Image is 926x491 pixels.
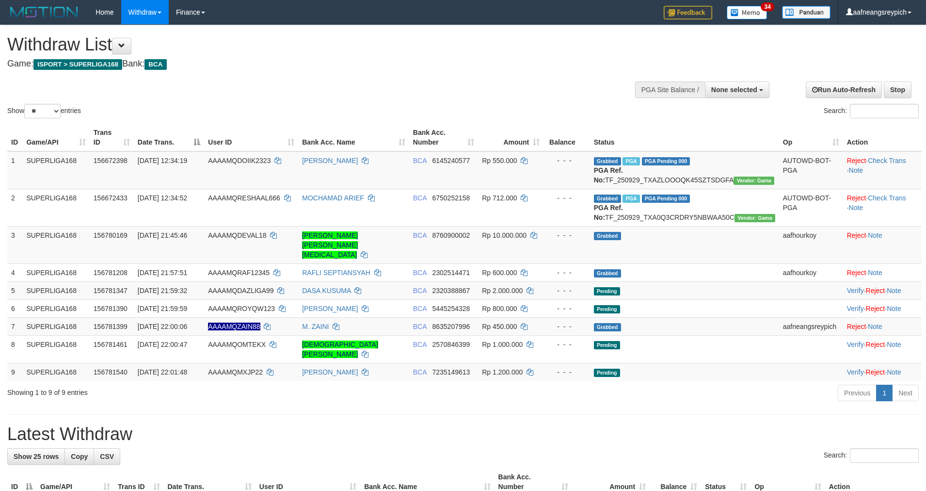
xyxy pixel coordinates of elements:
[806,82,882,98] a: Run Auto-Refresh
[868,194,906,202] a: Check Trans
[208,231,266,239] span: AAAAMQDEVAL18
[727,6,767,19] img: Button%20Memo.svg
[594,232,621,240] span: Grabbed
[208,305,275,312] span: AAAAMQROYQW123
[734,214,775,222] span: Vendor URL: https://trx31.1velocity.biz
[843,263,922,281] td: ·
[478,124,543,151] th: Amount: activate to sort column ascending
[94,323,128,330] span: 156781399
[887,287,901,295] a: Note
[824,104,919,118] label: Search:
[208,287,273,295] span: AAAAMQDAZLIGA99
[144,59,166,70] span: BCA
[779,317,843,335] td: aafneangsreypich
[138,194,187,202] span: [DATE] 12:34:52
[413,323,427,330] span: BCA
[779,151,843,189] td: AUTOWD-BOT-PGA
[302,323,329,330] a: M. ZAINI
[94,194,128,202] span: 156672433
[432,157,470,164] span: Copy 6145240577 to clipboard
[761,2,774,11] span: 34
[208,194,280,202] span: AAAAMQRESHAAL666
[94,368,128,376] span: 156781540
[734,177,774,185] span: Vendor URL: https://trx31.1velocity.biz
[594,204,623,221] b: PGA Ref. No:
[866,287,885,295] a: Reject
[302,231,358,259] a: [PERSON_NAME] [PERSON_NAME][MEDICAL_DATA]
[7,448,65,465] a: Show 25 rows
[94,231,128,239] span: 156780169
[843,317,922,335] td: ·
[547,193,586,203] div: - - -
[22,363,89,381] td: SUPERLIGA168
[138,231,187,239] span: [DATE] 21:45:46
[594,323,621,331] span: Grabbed
[642,195,690,203] span: PGA Pending
[547,286,586,295] div: - - -
[7,263,22,281] td: 4
[302,305,358,312] a: [PERSON_NAME]
[409,124,478,151] th: Bank Acc. Number: activate to sort column ascending
[887,368,901,376] a: Note
[482,231,527,239] span: Rp 10.000.000
[22,335,89,363] td: SUPERLIGA168
[7,226,22,263] td: 3
[547,268,586,278] div: - - -
[100,453,114,460] span: CSV
[22,263,89,281] td: SUPERLIGA168
[22,317,89,335] td: SUPERLIGA168
[7,425,919,444] h1: Latest Withdraw
[711,86,757,94] span: None selected
[413,194,427,202] span: BCA
[138,269,187,277] span: [DATE] 21:57:51
[482,368,523,376] span: Rp 1.200.000
[432,341,470,348] span: Copy 2570846399 to clipboard
[208,157,271,164] span: AAAAMQDOIIK2323
[892,385,919,401] a: Next
[482,341,523,348] span: Rp 1.000.000
[298,124,409,151] th: Bank Acc. Name: activate to sort column ascending
[138,157,187,164] span: [DATE] 12:34:19
[7,281,22,299] td: 5
[7,5,81,19] img: MOTION_logo.png
[594,287,620,295] span: Pending
[22,226,89,263] td: SUPERLIGA168
[843,124,922,151] th: Action
[850,448,919,463] input: Search:
[843,226,922,263] td: ·
[413,341,427,348] span: BCA
[138,305,187,312] span: [DATE] 21:59:59
[24,104,61,118] select: Showentries
[623,195,639,203] span: Marked by aafsoycanthlai
[432,194,470,202] span: Copy 6750252158 to clipboard
[208,368,263,376] span: AAAAMQMXJP22
[779,226,843,263] td: aafhourkoy
[413,368,427,376] span: BCA
[849,166,863,174] a: Note
[547,340,586,349] div: - - -
[482,305,517,312] span: Rp 800.000
[590,151,779,189] td: TF_250929_TXAZLOOOQK45SZTSDGFA
[413,269,427,277] span: BCA
[482,157,517,164] span: Rp 550.000
[594,269,621,278] span: Grabbed
[432,231,470,239] span: Copy 8760900002 to clipboard
[302,341,378,358] a: [DEMOGRAPHIC_DATA][PERSON_NAME]
[843,299,922,317] td: · ·
[868,157,906,164] a: Check Trans
[413,231,427,239] span: BCA
[94,269,128,277] span: 156781208
[642,157,690,165] span: PGA Pending
[782,6,830,19] img: panduan.png
[847,194,866,202] a: Reject
[547,230,586,240] div: - - -
[866,305,885,312] a: Reject
[482,323,517,330] span: Rp 450.000
[7,189,22,226] td: 2
[22,299,89,317] td: SUPERLIGA168
[868,269,882,277] a: Note
[847,341,864,348] a: Verify
[547,322,586,331] div: - - -
[302,368,358,376] a: [PERSON_NAME]
[302,287,351,295] a: DASA KUSUMA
